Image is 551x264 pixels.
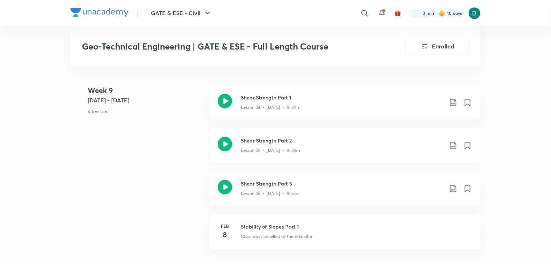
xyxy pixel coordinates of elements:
a: Feb8Stability of Slopes Part 1Class was cancelled by the Educator [209,214,481,257]
img: Company Logo [70,8,129,17]
h4: 8 [218,229,232,240]
a: Shear Strength Part 1Lesson 34 • [DATE] • 1h 59m [209,85,481,128]
p: Lesson 36 • [DATE] • 1h 37m [241,190,300,197]
h4: Week 9 [88,85,203,96]
button: avatar [392,7,404,19]
h3: Shear Strength Part 3 [241,180,443,187]
img: Diksha Mishra [468,7,481,19]
p: 4 lessons [88,107,203,115]
h5: [DATE] - [DATE] [88,96,203,105]
a: Shear Strength Part 3Lesson 36 • [DATE] • 1h 37m [209,171,481,214]
h3: Stability of Slopes Part 1 [241,223,472,230]
p: Class was cancelled by the Educator [241,233,312,240]
img: streak [438,9,446,17]
h6: Feb [218,223,232,229]
a: Company Logo [70,8,129,18]
img: avatar [395,10,401,16]
button: Enrolled [405,38,469,55]
p: Lesson 35 • [DATE] • 1h 36m [241,147,300,154]
button: GATE & ESE - Civil [147,6,216,20]
a: Shear Strength Part 2Lesson 35 • [DATE] • 1h 36m [209,128,481,171]
h3: Geo-Technical Engineering | GATE & ESE - Full Length Course [82,41,365,52]
h3: Shear Strength Part 2 [241,137,443,144]
h3: Shear Strength Part 1 [241,94,443,101]
p: Lesson 34 • [DATE] • 1h 59m [241,104,300,111]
